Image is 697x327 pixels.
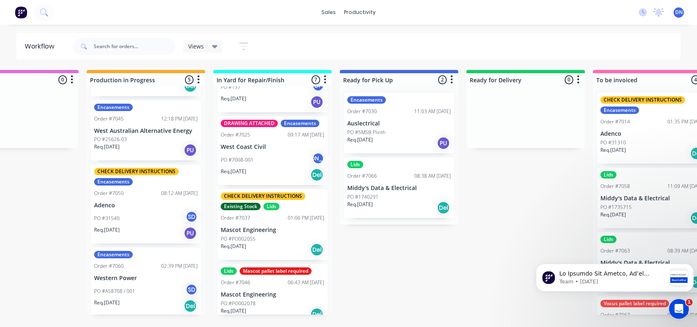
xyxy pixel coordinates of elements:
p: PO #7008-001 [221,156,254,164]
div: Encasements [347,96,386,104]
div: productivity [340,6,380,19]
div: CHECK DELIVERY INSTRUCTIONSExisting StockLidsOrder #703701:06 PM [DATE]Mascot EngineeringPO #PO00... [217,189,328,260]
p: PO #31540 [94,215,120,222]
p: PO #PO002055 [221,235,256,243]
div: 06:43 AM [DATE] [288,279,324,286]
div: 01:06 PM [DATE] [288,214,324,222]
p: Req. [DATE] [94,143,120,151]
div: Order #7067 [600,311,630,319]
div: Del [310,168,323,181]
p: PO #1740291 [347,193,379,201]
p: PO #25626-03 [94,136,127,143]
div: DRAWING ATTACHEDEncasementsOrder #702509:17 AM [DATE]West Coast CivilPO #7008-001[PERSON_NAME]Req... [217,116,328,185]
p: Req. [DATE] [221,95,246,102]
p: Message from Team, sent 1d ago [27,31,134,38]
div: Lids [263,203,279,210]
div: PU [437,137,450,150]
div: PU [184,144,197,157]
span: DN [675,9,683,16]
div: sales [317,6,340,19]
img: Factory [15,6,27,19]
div: EncasementsOrder #706002:39 PM [DATE]Western PowerPO #A58708 / 001SDReq.[DATE]Del [91,248,201,316]
div: Workflow [25,42,58,51]
div: LidsOrder #706608:38 AM [DATE]Middy's Data & ElectricalPO #1740291Req.[DATE]Del [344,158,454,218]
iframe: Intercom live chat [669,299,689,319]
p: Req. [DATE] [600,211,626,218]
div: DRAWING ATTACHED [221,120,278,127]
p: Req. [DATE] [600,146,626,154]
p: Western Power [94,275,198,282]
div: Existing Stock [221,203,261,210]
div: LidsMascot pallet label requiredOrder #704606:43 AM [DATE]Mascot EngineeringPO #PO002078Req.[DATE... [217,264,328,325]
div: Lids [600,236,616,243]
div: PU [184,227,197,240]
p: PO #PO002078 [221,300,256,307]
p: PO #137 [221,83,240,91]
div: Del [310,308,323,321]
span: 1 [686,299,692,306]
p: Middy's Data & Electrical [347,185,451,192]
p: Req. [DATE] [347,201,373,208]
div: Order #7066 [347,172,377,180]
div: Order #7046 [221,279,250,286]
div: Order #7037 [221,214,250,222]
p: West Coast Civil [221,144,324,151]
div: 02:39 PM [DATE] [161,262,198,270]
div: Del [437,201,450,214]
div: 09:17 AM [DATE] [288,131,324,139]
div: CHECK DELIVERY INSTRUCTIONS [221,192,305,200]
div: Order #7025 [221,131,250,139]
div: Lids [600,171,616,179]
input: Search for orders... [94,38,175,55]
div: Del [310,243,323,256]
div: CHECK DELIVERY INSTRUCTIONS [94,168,179,175]
div: Order #7014 [600,118,630,125]
div: SD [185,283,198,296]
p: PO #A58708 / 001 [94,288,135,295]
p: PO #SMSB Plinth [347,129,385,136]
div: EncasementsOrder #704512:18 PM [DATE]West Australian Alternative EnergyPO #25626-03Req.[DATE]PU [91,100,201,161]
p: Req. [DATE] [221,168,246,175]
div: EncasementsOrder #703011:03 AM [DATE]AuslectricalPO #SMSB PlinthReq.[DATE]PU [344,93,454,153]
div: Order #7058 [600,183,630,190]
p: PO #31310 [600,139,626,146]
div: Order #7050 [94,190,124,197]
p: Req. [DATE] [94,299,120,306]
p: Req. [DATE] [221,243,246,250]
div: Mascot pallet label required [240,267,312,275]
p: PO #1735715 [600,204,632,211]
div: Order #7045 [94,115,124,123]
div: Lids [347,161,363,168]
div: 08:38 AM [DATE] [414,172,451,180]
div: Encasements [94,251,133,258]
div: Order #7030 [347,108,377,115]
div: Encasements [281,120,319,127]
div: SD [185,211,198,223]
p: Req. [DATE] [221,307,246,315]
p: Req. [DATE] [347,136,373,144]
p: Req. [DATE] [94,226,120,234]
div: Encasements [600,107,639,114]
div: Lids [221,267,237,275]
div: 11:03 AM [DATE] [414,108,451,115]
span: Views [188,42,204,51]
div: Order #7060 [94,262,124,270]
p: Mascot Engineering [221,291,324,298]
div: CHECK DELIVERY INSTRUCTIONSEncasementsOrder #705008:12 AM [DATE]AdencoPO #31540SDReq.[DATE]PU [91,165,201,244]
div: 08:12 AM [DATE] [161,190,198,197]
div: Encasements [94,104,133,111]
div: PU [310,95,323,109]
p: Adenco [94,202,198,209]
div: Del [184,299,197,313]
iframe: Intercom notifications message [533,247,697,305]
div: CHECK DELIVERY INSTRUCTIONS [600,96,685,104]
div: 12:18 PM [DATE] [161,115,198,123]
div: Encasements [94,178,133,186]
p: Mascot Engineering [221,227,324,234]
div: [PERSON_NAME] [312,152,324,165]
p: West Australian Alternative Energy [94,128,198,135]
p: Auslectrical [347,120,451,127]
